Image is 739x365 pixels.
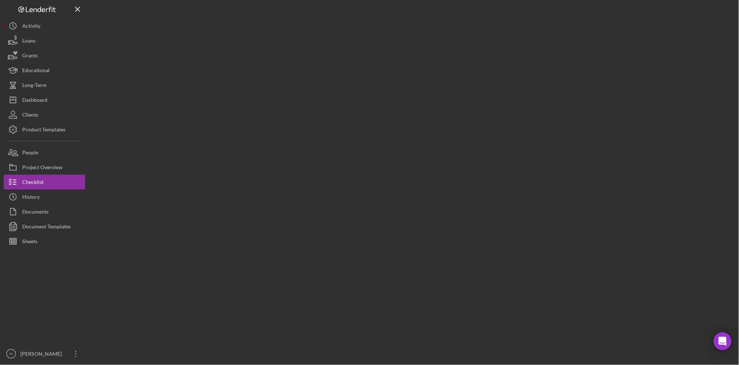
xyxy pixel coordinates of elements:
[4,63,85,78] button: Educational
[714,332,732,350] div: Open Intercom Messenger
[22,190,40,206] div: History
[22,93,47,109] div: Dashboard
[22,204,48,221] div: Documents
[9,352,13,356] text: IN
[4,145,85,160] button: People
[22,145,38,162] div: People
[22,48,38,65] div: Grants
[22,160,63,177] div: Project Overview
[4,160,85,175] button: Project Overview
[22,122,65,139] div: Product Templates
[22,33,36,50] div: Loans
[4,219,85,234] button: Document Templates
[4,175,85,190] button: Checklist
[22,78,47,94] div: Long-Term
[22,234,37,251] div: Sheets
[4,107,85,122] button: Clients
[4,234,85,249] button: Sheets
[22,219,71,236] div: Document Templates
[19,346,67,363] div: [PERSON_NAME]
[4,122,85,137] button: Product Templates
[4,204,85,219] button: Documents
[4,93,85,107] button: Dashboard
[4,190,85,204] button: History
[22,19,40,35] div: Activity
[22,63,50,80] div: Educational
[4,346,85,361] button: IN[PERSON_NAME]
[4,19,85,33] button: Activity
[4,78,85,93] button: Long-Term
[4,33,85,48] button: Loans
[22,107,38,124] div: Clients
[22,175,44,191] div: Checklist
[4,48,85,63] button: Grants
